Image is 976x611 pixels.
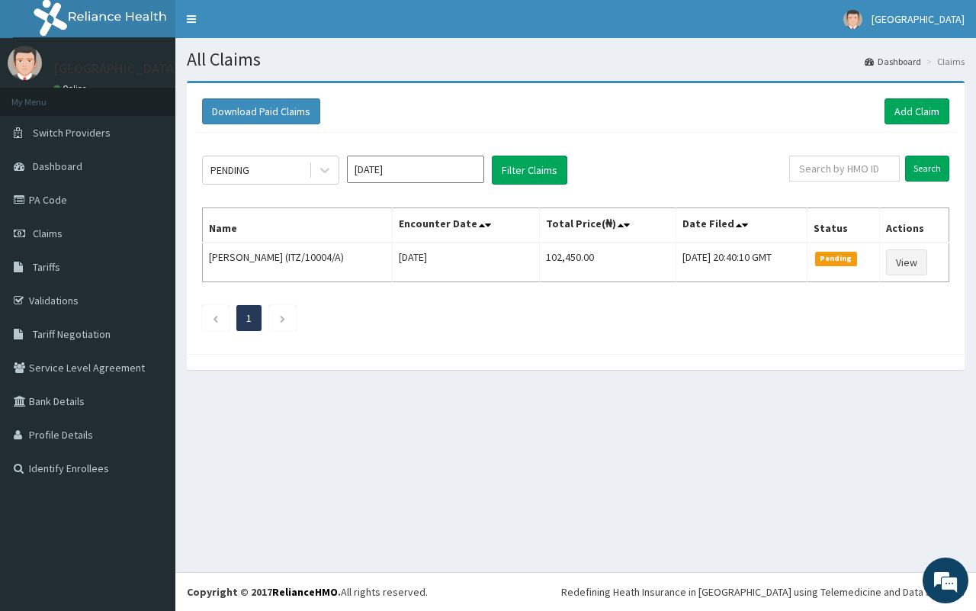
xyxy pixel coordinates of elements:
footer: All rights reserved. [175,572,976,611]
a: RelianceHMO [272,585,338,599]
a: Page 1 is your current page [246,311,252,325]
span: Tariff Negotiation [33,327,111,341]
p: [GEOGRAPHIC_DATA] [53,62,179,76]
span: Switch Providers [33,126,111,140]
td: [DATE] [393,243,540,282]
li: Claims [923,55,965,68]
strong: Copyright © 2017 . [187,585,341,599]
a: Next page [279,311,286,325]
td: [DATE] 20:40:10 GMT [676,243,807,282]
th: Name [203,208,393,243]
th: Total Price(₦) [540,208,676,243]
td: [PERSON_NAME] (ITZ/10004/A) [203,243,393,282]
h1: All Claims [187,50,965,69]
a: Online [53,83,90,94]
a: Previous page [212,311,219,325]
span: Dashboard [33,159,82,173]
span: Tariffs [33,260,60,274]
img: User Image [8,46,42,80]
img: User Image [843,10,862,29]
a: Add Claim [884,98,949,124]
a: View [886,249,927,275]
span: [GEOGRAPHIC_DATA] [872,12,965,26]
span: Claims [33,227,63,240]
th: Status [807,208,880,243]
th: Date Filed [676,208,807,243]
button: Download Paid Claims [202,98,320,124]
input: Select Month and Year [347,156,484,183]
th: Actions [879,208,949,243]
div: Redefining Heath Insurance in [GEOGRAPHIC_DATA] using Telemedicine and Data Science! [561,584,965,600]
input: Search by HMO ID [789,156,900,182]
input: Search [905,156,949,182]
td: 102,450.00 [540,243,676,282]
th: Encounter Date [393,208,540,243]
a: Dashboard [865,55,921,68]
div: PENDING [210,162,249,178]
span: Pending [815,252,857,265]
button: Filter Claims [492,156,567,185]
